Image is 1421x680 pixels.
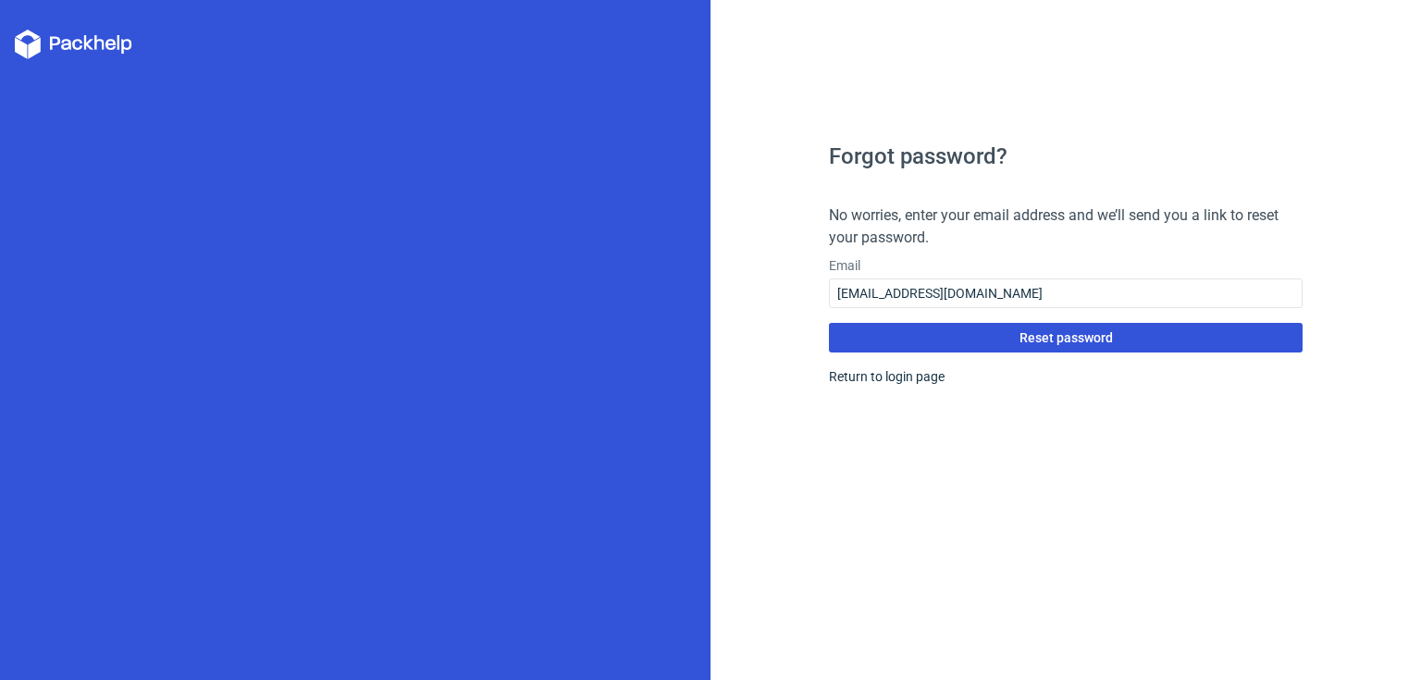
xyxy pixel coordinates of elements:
span: Reset password [1019,331,1113,344]
h1: Forgot password? [829,145,1303,167]
button: Reset password [829,323,1303,352]
a: Return to login page [829,369,945,384]
h4: No worries, enter your email address and we’ll send you a link to reset your password. [829,204,1303,249]
label: Email [829,256,1303,275]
